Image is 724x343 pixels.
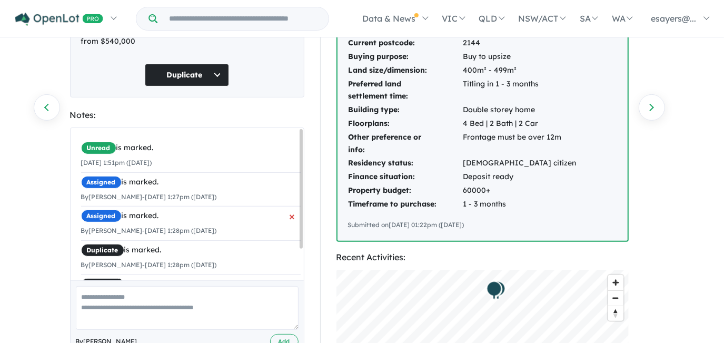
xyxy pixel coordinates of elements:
[348,156,463,170] td: Residency status:
[486,280,502,300] div: Map marker
[70,108,304,122] div: Notes:
[348,131,463,157] td: Other preference or info:
[463,103,577,117] td: Double storey home
[81,159,152,166] small: [DATE] 1:51pm ([DATE])
[348,198,463,211] td: Timeframe to purchase:
[81,176,122,189] span: Assigned
[463,64,577,77] td: 400m² - 499m²
[81,142,116,154] span: Unread
[348,170,463,184] td: Finance situation:
[348,50,463,64] td: Buying purpose:
[608,291,623,306] span: Zoom out
[608,290,623,306] button: Zoom out
[145,64,229,86] button: Duplicate
[348,64,463,77] td: Land size/dimension:
[608,275,623,290] button: Zoom in
[160,7,326,30] input: Try estate name, suburb, builder or developer
[348,220,617,230] div: Submitted on [DATE] 01:22pm ([DATE])
[336,250,629,264] div: Recent Activities:
[348,117,463,131] td: Floorplans:
[348,184,463,198] td: Property budget:
[463,198,577,211] td: 1 - 3 months
[463,184,577,198] td: 60000+
[463,50,577,64] td: Buy to upsize
[81,210,301,222] div: is marked.
[487,281,502,300] div: Map marker
[463,36,577,50] td: 2144
[490,280,505,300] div: Map marker
[348,77,463,104] td: Preferred land settlement time:
[81,193,217,201] small: By [PERSON_NAME] - [DATE] 1:27pm ([DATE])
[81,142,301,154] div: is marked.
[81,261,217,269] small: By [PERSON_NAME] - [DATE] 1:28pm ([DATE])
[81,176,301,189] div: is marked.
[463,131,577,157] td: Frontage must be over 12m
[81,244,301,257] div: is marked.
[290,207,295,226] span: ×
[463,156,577,170] td: [DEMOGRAPHIC_DATA] citizen
[15,13,103,26] img: Openlot PRO Logo White
[463,77,577,104] td: Titling in 1 - 3 months
[81,227,217,234] small: By [PERSON_NAME] - [DATE] 1:28pm ([DATE])
[348,36,463,50] td: Current postcode:
[81,244,124,257] span: Duplicate
[463,117,577,131] td: 4 Bed | 2 Bath | 2 Car
[608,306,623,321] button: Reset bearing to north
[463,170,577,184] td: Deposit ready
[81,210,122,222] span: Assigned
[348,103,463,117] td: Building type:
[651,13,696,24] span: esayers@...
